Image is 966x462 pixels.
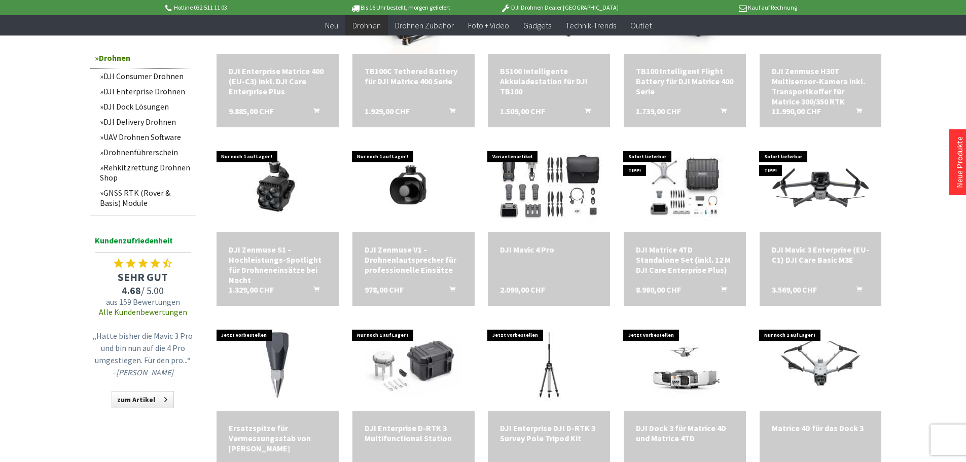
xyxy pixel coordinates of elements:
[95,160,196,185] a: Rehkitzrettung Drohnen Shop
[573,106,597,119] button: In den Warenkorb
[639,319,730,411] img: DJI Dock 3 für Matrice 4D und Matrice 4TD
[772,66,870,106] div: DJI Zenmuse H30T Multisensor-Kamera inkl. Transportkoffer für Matrice 300/350 RTK
[365,66,462,86] div: TB100C Tethered Battery für DJI Matrice 400 Serie
[95,234,191,253] span: Kundenzufriedenheit
[95,114,196,129] a: DJI Delivery Drohnen
[92,330,194,378] p: „Hatte bisher die Mavic 3 Pro und bin nun auf die 4 Pro umgestiegen. Für den pro...“ –
[844,106,868,119] button: In den Warenkorb
[95,68,196,84] a: DJI Consumer Drohnen
[229,244,327,285] a: DJI Zenmuse S1 – Hochleistungs-Spotlight für Drohneneinsätze bei Nacht 1.329,00 CHF In den Warenkorb
[500,285,545,295] span: 2.099,00 CHF
[229,423,327,453] a: Ersatzspitze für Vermessungsstab von [PERSON_NAME] 29,00 CHF In den Warenkorb
[365,66,462,86] a: TB100C Tethered Battery für DJI Matrice 400 Serie 1.929,00 CHF In den Warenkorb
[116,367,173,377] em: [PERSON_NAME]
[636,66,734,96] a: TB100 Intelligent Flight Battery für DJI Matrice 400 Serie 1.739,00 CHF In den Warenkorb
[318,15,345,36] a: Neu
[229,244,327,285] div: DJI Zenmuse S1 – Hochleistungs-Spotlight für Drohneneinsätze bei Nacht
[760,319,881,411] img: Matrice 4D für das Dock 3
[99,307,187,317] a: Alle Kundenbewertungen
[301,285,326,298] button: In den Warenkorb
[229,66,327,96] div: DJI Enterprise Matrice 400 (EU-C3) inkl. DJI Care Enterprise Plus
[90,284,196,297] span: / 5.00
[229,285,274,295] span: 1.329,00 CHF
[760,152,882,221] img: DJI Mavic 3 Enterprise (EU-C1) DJI Care Basic M3E
[352,20,381,30] span: Drohnen
[388,15,461,36] a: Drohnen Zubehör
[352,141,474,232] img: DJI Zenmuse V1 – Drohnenlautsprecher für professionelle Einsätze
[636,423,734,443] div: DJI Dock 3 für Matrice 4D und Matrice 4TD
[95,99,196,114] a: DJI Dock Lösungen
[229,106,274,116] span: 9.885,00 CHF
[437,106,461,119] button: In den Warenkorb
[95,84,196,99] a: DJI Enterprise Drohnen
[122,284,141,297] span: 4.68
[345,15,388,36] a: Drohnen
[636,244,734,275] div: DJI Matrice 4TD Standalone Set (inkl. 12 M DJI Care Enterprise Plus)
[500,66,598,96] div: BS100 Intelligente Akkuladestation für DJI TB100
[500,106,545,116] span: 1.509,00 CHF
[217,141,338,232] img: DJI Zenmuse S1 – Hochleistungs-Spotlight für Drohneneinsätze bei Nacht
[844,285,868,298] button: In den Warenkorb
[365,244,462,275] div: DJI Zenmuse V1 – Drohnenlautsprecher für professionelle Einsätze
[624,143,746,230] img: DJI Matrice 4TD Standalone Set (inkl. 12 M DJI Care Enterprise Plus)
[468,20,509,30] span: Foto + Video
[623,15,659,36] a: Outlet
[630,20,652,30] span: Outlet
[95,185,196,210] a: GNSS RTK (Rover & Basis) Module
[639,2,797,14] p: Kauf auf Rechnung
[488,319,610,411] img: DJI Enterprise DJI D-RTK 3 Survey Pole Tripod Kit
[772,244,870,265] div: DJI Mavic 3 Enterprise (EU-C1) DJI Care Basic M3E
[229,66,327,96] a: DJI Enterprise Matrice 400 (EU-C3) inkl. DJI Care Enterprise Plus 9.885,00 CHF In den Warenkorb
[636,285,681,295] span: 8.980,00 CHF
[500,244,598,255] div: DJI Mavic 4 Pro
[500,423,598,443] a: DJI Enterprise DJI D-RTK 3 Survey Pole Tripod Kit 411,00 CHF In den Warenkorb
[112,391,174,408] a: zum Artikel
[523,20,551,30] span: Gadgets
[95,129,196,145] a: UAV Drohnen Software
[708,285,733,298] button: In den Warenkorb
[636,423,734,443] a: DJI Dock 3 für Matrice 4D und Matrice 4TD 13.317,00 CHF In den Warenkorb
[365,106,410,116] span: 1.929,00 CHF
[636,244,734,275] a: DJI Matrice 4TD Standalone Set (inkl. 12 M DJI Care Enterprise Plus) 8.980,00 CHF In den Warenkorb
[164,2,322,14] p: Hotline 032 511 11 03
[437,285,461,298] button: In den Warenkorb
[772,423,870,433] div: Matrice 4D für das Dock 3
[772,285,817,295] span: 3.569,00 CHF
[500,244,598,255] a: DJI Mavic 4 Pro 2.099,00 CHF
[516,15,558,36] a: Gadgets
[365,423,462,443] a: DJI Enterprise D-RTK 3 Multifunctional Station 1.643,00 CHF In den Warenkorb
[232,319,323,411] img: Ersatzspitze für Vermessungsstab von Emlid
[488,141,610,232] img: DJI Mavic 4 Pro
[90,270,196,284] span: SEHR GUT
[772,244,870,265] a: DJI Mavic 3 Enterprise (EU-C1) DJI Care Basic M3E 3.569,00 CHF In den Warenkorb
[954,136,964,188] a: Neue Produkte
[636,106,681,116] span: 1.739,00 CHF
[772,66,870,106] a: DJI Zenmuse H30T Multisensor-Kamera inkl. Transportkoffer für Matrice 300/350 RTK 11.990,00 CHF I...
[301,106,326,119] button: In den Warenkorb
[95,145,196,160] a: Drohnenführerschein
[90,297,196,307] span: aus 159 Bewertungen
[461,15,516,36] a: Foto + Video
[325,20,338,30] span: Neu
[772,423,870,433] a: Matrice 4D für das Dock 3 5.106,00 CHF In den Warenkorb
[395,20,454,30] span: Drohnen Zubehör
[772,106,821,116] span: 11.990,00 CHF
[322,2,480,14] p: Bis 16 Uhr bestellt, morgen geliefert.
[365,244,462,275] a: DJI Zenmuse V1 – Drohnenlautsprecher für professionelle Einsätze 978,00 CHF In den Warenkorb
[565,20,616,30] span: Technik-Trends
[365,285,404,295] span: 978,00 CHF
[708,106,733,119] button: In den Warenkorb
[90,48,196,68] a: Drohnen
[500,423,598,443] div: DJI Enterprise DJI D-RTK 3 Survey Pole Tripod Kit
[229,423,327,453] div: Ersatzspitze für Vermessungsstab von [PERSON_NAME]
[365,423,462,443] div: DJI Enterprise D-RTK 3 Multifunctional Station
[500,66,598,96] a: BS100 Intelligente Akkuladestation für DJI TB100 1.509,00 CHF In den Warenkorb
[480,2,638,14] p: DJI Drohnen Dealer [GEOGRAPHIC_DATA]
[636,66,734,96] div: TB100 Intelligent Flight Battery für DJI Matrice 400 Serie
[352,319,474,411] img: DJI Enterprise D-RTK 3 Multifunctional Station
[558,15,623,36] a: Technik-Trends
